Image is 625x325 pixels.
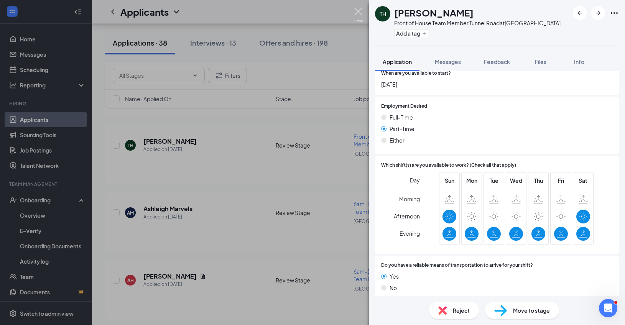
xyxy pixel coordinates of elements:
[610,8,619,18] svg: Ellipses
[509,176,523,185] span: Wed
[435,58,461,65] span: Messages
[575,8,584,18] svg: ArrowLeftNew
[465,176,479,185] span: Mon
[573,6,587,20] button: ArrowLeftNew
[383,58,412,65] span: Application
[410,176,420,184] span: Day
[442,176,456,185] span: Sun
[381,103,427,110] span: Employment Desired
[591,6,605,20] button: ArrowRight
[394,19,561,27] div: Front of House Team Member Tunnel Road at [GEOGRAPHIC_DATA]
[380,10,386,18] div: TH
[381,162,516,169] span: Which shift(s) are you available to work? (Check all that apply)
[554,176,568,185] span: Fri
[381,80,613,89] span: [DATE]
[400,227,420,240] span: Evening
[453,306,470,315] span: Reject
[422,31,426,36] svg: Plus
[487,176,501,185] span: Tue
[394,209,420,223] span: Afternoon
[599,299,617,317] iframe: Intercom live chat
[390,136,405,144] span: Either
[394,6,474,19] h1: [PERSON_NAME]
[390,272,399,281] span: Yes
[535,58,546,65] span: Files
[513,306,550,315] span: Move to stage
[390,125,414,133] span: Part-Time
[574,58,584,65] span: Info
[576,176,590,185] span: Sat
[390,284,397,292] span: No
[394,29,428,37] button: PlusAdd a tag
[390,113,413,121] span: Full-Time
[484,58,510,65] span: Feedback
[531,176,545,185] span: Thu
[594,8,603,18] svg: ArrowRight
[381,262,533,269] span: Do you have a reliable means of transportation to arrive for your shift?
[381,70,451,77] span: When are you available to start?
[399,192,420,206] span: Morning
